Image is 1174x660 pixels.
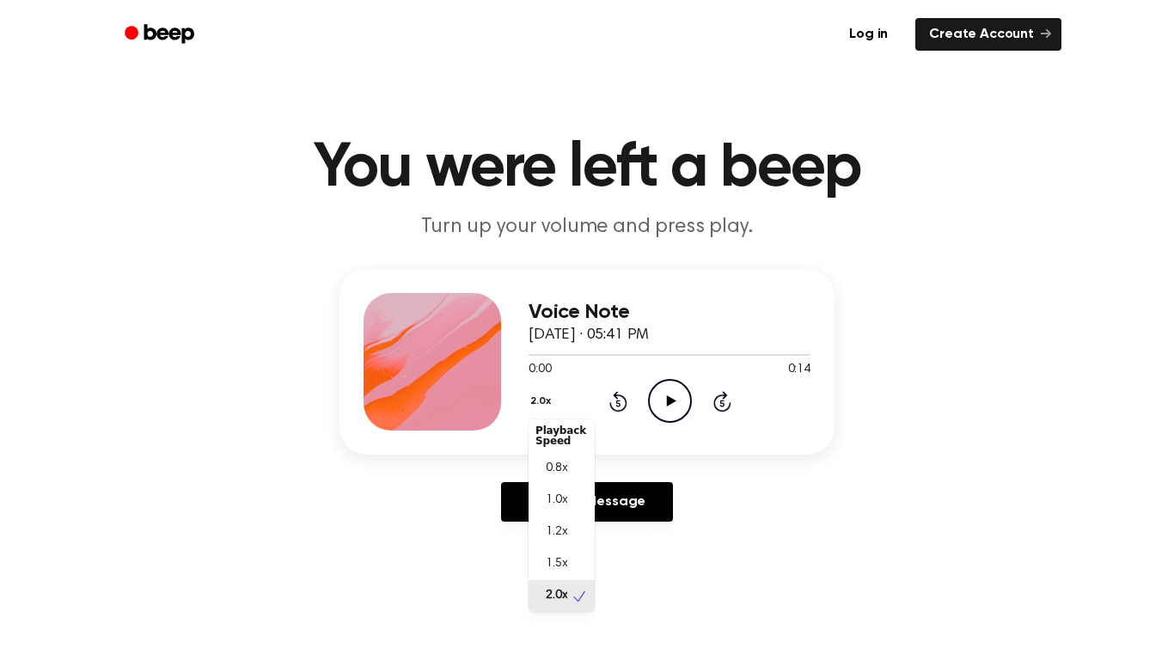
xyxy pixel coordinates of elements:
span: 0.8x [546,460,567,478]
div: 2.0x [529,419,595,612]
button: 2.0x [529,387,557,416]
div: Playback Speed [529,419,595,453]
span: 2.0x [546,587,567,605]
span: 1.2x [546,523,567,541]
span: 1.5x [546,555,567,573]
span: 1.0x [546,492,567,510]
